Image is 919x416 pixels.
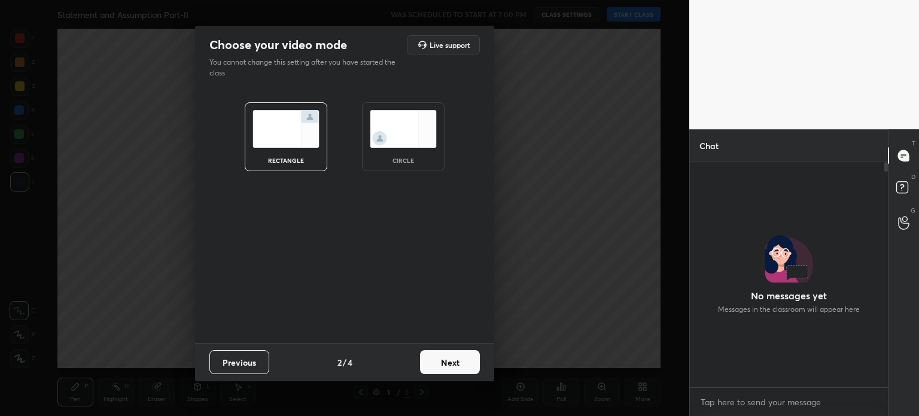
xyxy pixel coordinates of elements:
[379,157,427,163] div: circle
[912,139,915,148] p: T
[370,110,437,148] img: circleScreenIcon.acc0effb.svg
[209,350,269,374] button: Previous
[420,350,480,374] button: Next
[911,206,915,215] p: G
[209,37,347,53] h2: Choose your video mode
[430,41,470,48] h5: Live support
[911,172,915,181] p: D
[337,356,342,369] h4: 2
[690,130,728,162] p: Chat
[343,356,346,369] h4: /
[252,110,319,148] img: normalScreenIcon.ae25ed63.svg
[348,356,352,369] h4: 4
[209,57,403,78] p: You cannot change this setting after you have started the class
[262,157,310,163] div: rectangle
